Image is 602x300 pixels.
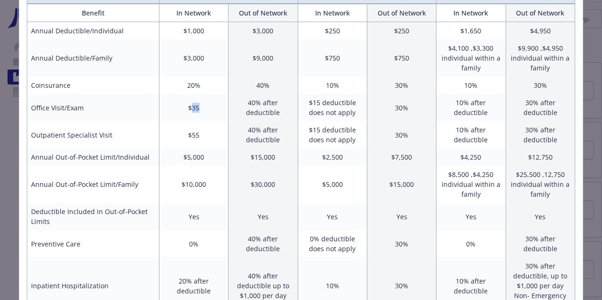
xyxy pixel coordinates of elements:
[27,230,159,257] td: Preventive Care
[298,4,367,22] th: In Network
[436,203,506,230] td: Yes
[159,22,228,40] td: $1,000
[27,94,159,121] td: Office Visit/Exam
[159,39,228,77] td: $3,000
[367,22,436,40] td: $250
[367,94,436,121] td: 30%
[27,39,159,77] td: Annual Deductible/Family
[506,203,575,230] td: Yes
[506,94,575,121] td: 30% after deductible
[159,4,228,22] th: In Network
[27,203,159,230] td: Deductible Included in Out-of-Pocket Limits
[367,39,436,77] td: $750
[298,39,367,77] td: $750
[298,166,367,203] td: $5,000
[436,4,506,22] th: In Network
[298,94,367,121] td: $15 deductible does not apply
[298,230,367,257] td: 0% deductible does not apply
[506,121,575,148] td: 30% after deductible
[27,77,159,94] td: Coinsurance
[436,22,506,40] td: $1,650
[436,166,506,203] td: $8,500 ,$4,250 individual within a family
[436,148,506,166] td: $4,250
[229,77,298,94] td: 40%
[367,4,436,22] th: Out of Network
[27,121,159,148] td: Outpatient Specialist Visit
[367,77,436,94] td: 30%
[367,148,436,166] td: $7,500
[229,166,298,203] td: $30,000
[506,39,575,77] td: $9,900 ,$4,950 individual within a family
[229,4,298,22] th: Out of Network
[506,77,575,94] td: 30%
[159,94,228,121] td: $35
[506,4,575,22] th: Out of Network
[367,203,436,230] td: Yes
[506,166,575,203] td: $25,500 ,12,750 individual within a family
[298,121,367,148] td: $15 deductible does not apply
[159,77,228,94] td: 20%
[436,121,506,148] td: 10% after deductible
[298,22,367,40] td: $250
[159,230,228,257] td: 0%
[229,148,298,166] td: $15,000
[159,166,228,203] td: $10,000
[27,22,159,40] td: Annual Deductible/Individual
[436,39,506,77] td: $4,100 ,$3,300 individual within a family
[229,39,298,77] td: $9,000
[367,230,436,257] td: 30%
[229,230,298,257] td: 40% after deductible
[298,77,367,94] td: 10%
[229,22,298,40] td: $3,000
[506,22,575,40] td: $4,950
[229,94,298,121] td: 40% after deductible
[298,148,367,166] td: $2,500
[159,148,228,166] td: $5,000
[367,121,436,148] td: 30%
[159,203,228,230] td: Yes
[367,166,436,203] td: $15,000
[436,77,506,94] td: 10%
[298,203,367,230] td: Yes
[229,121,298,148] td: 40% after deductible
[159,121,228,148] td: $55
[27,148,159,166] td: Annual Out-of-Pocket Limit/Individual
[436,230,506,257] td: 0%
[27,4,159,22] th: Benefit
[506,230,575,257] td: 30% after deductible
[506,148,575,166] td: $12,750
[229,203,298,230] td: Yes
[436,94,506,121] td: 10% after deductible
[27,166,159,203] td: Annual Out-of-Pocket Limit/Family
